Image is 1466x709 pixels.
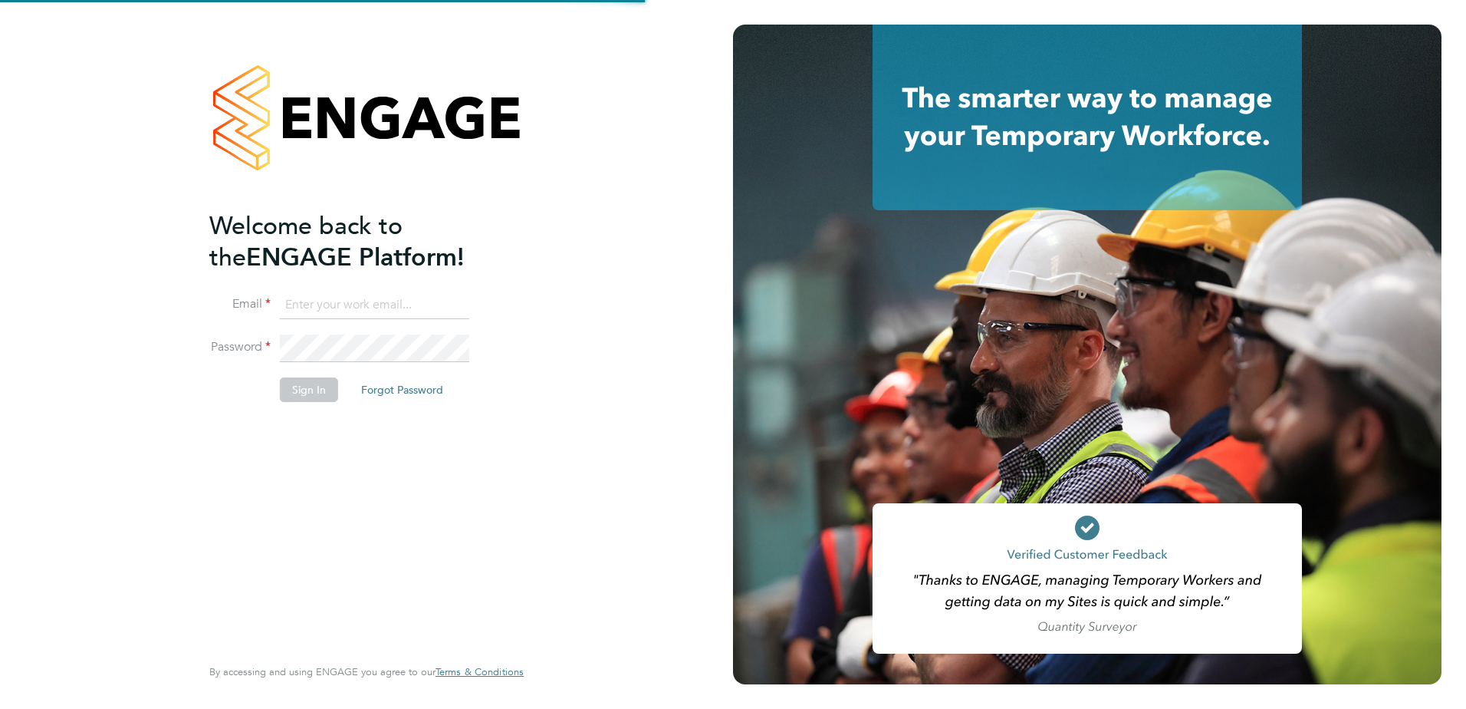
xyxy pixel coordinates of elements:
[209,210,508,273] h2: ENGAGE Platform!
[436,665,524,678] span: Terms & Conditions
[349,378,455,402] button: Forgot Password
[280,292,469,319] input: Enter your work email...
[209,211,403,272] span: Welcome back to the
[436,666,524,678] a: Terms & Conditions
[280,378,338,402] button: Sign In
[209,339,271,355] label: Password
[209,296,271,312] label: Email
[209,665,524,678] span: By accessing and using ENGAGE you agree to our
